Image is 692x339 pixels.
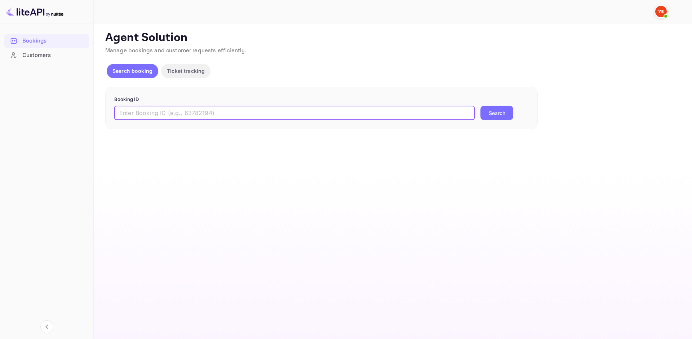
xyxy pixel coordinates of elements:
[655,6,667,17] img: Yandex Support
[114,106,475,120] input: Enter Booking ID (e.g., 63782194)
[22,51,85,60] div: Customers
[6,6,63,17] img: LiteAPI logo
[4,48,89,62] a: Customers
[40,320,53,333] button: Collapse navigation
[112,67,152,75] p: Search booking
[22,37,85,45] div: Bookings
[105,47,247,54] span: Manage bookings and customer requests efficiently.
[167,67,205,75] p: Ticket tracking
[4,34,89,48] div: Bookings
[105,31,679,45] p: Agent Solution
[114,96,529,103] p: Booking ID
[4,34,89,47] a: Bookings
[480,106,513,120] button: Search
